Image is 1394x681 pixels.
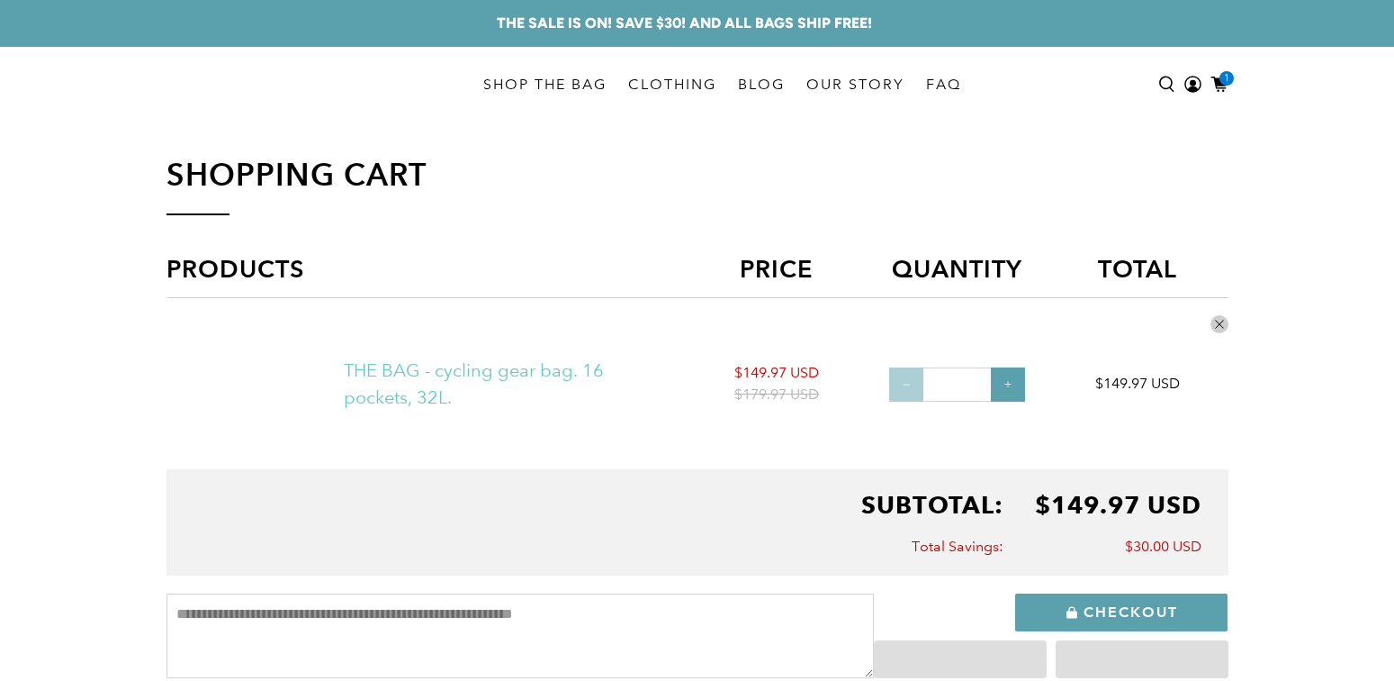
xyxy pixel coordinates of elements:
[1015,594,1228,631] button: Checkout
[166,158,427,192] h1: Shopping Cart
[727,59,796,110] a: BLOG
[1125,538,1201,555] span: $30.00 USD
[497,13,872,34] a: THE SALE IS ON! SAVE $30! AND ALL BAGS SHIP FREE!
[706,487,1003,524] p: Subtotal:
[1210,315,1228,333] button: close
[706,536,1003,558] p: Total Savings:
[344,359,604,408] a: THE BAG - cycling gear bag. 16 pockets, 32L.
[796,59,915,110] a: OUR STORY
[1035,490,1201,520] span: $149.97 USD
[1219,71,1234,86] span: 1
[1048,251,1228,288] h3: Total
[472,47,972,122] nav: main navigation
[472,59,617,110] a: SHOP THE BAG
[166,316,326,451] a: THE BAG - cycling gear bag. 16 pockets, 32L.
[915,59,972,110] a: FAQ
[687,384,868,405] span: $179.97 USD
[1210,76,1228,93] a: 1
[617,59,727,110] a: CLOTHING
[1048,373,1228,395] span: $149.97 USD
[867,251,1048,288] h3: Quantity
[177,61,281,107] a: parc bag logo
[687,251,868,288] h3: Price
[166,251,687,288] h3: Products
[687,362,868,384] span: $149.97 USD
